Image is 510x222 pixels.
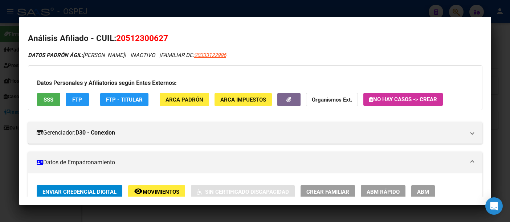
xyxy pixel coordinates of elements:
span: Sin Certificado Discapacidad [205,189,289,195]
div: Open Intercom Messenger [485,197,503,215]
mat-icon: remove_red_eye [134,187,143,196]
button: FTP - Titular [100,93,148,106]
span: 20333122996 [194,52,226,58]
button: Movimientos [128,185,185,198]
h3: Datos Personales y Afiliatorios según Entes Externos: [37,79,473,87]
button: Organismos Ext. [306,93,358,106]
span: SSS [44,96,53,103]
mat-panel-title: Datos de Empadronamiento [37,158,465,167]
mat-expansion-panel-header: Datos de Empadronamiento [28,152,482,173]
span: [PERSON_NAME] [28,52,125,58]
h2: Análisis Afiliado - CUIL: [28,32,482,45]
span: FTP - Titular [106,96,143,103]
strong: D30 - Conexion [76,128,115,137]
mat-panel-title: Gerenciador: [37,128,465,137]
span: Enviar Credencial Digital [42,189,117,195]
button: ARCA Padrón [160,93,209,106]
button: Crear Familiar [301,185,355,198]
mat-expansion-panel-header: Gerenciador:D30 - Conexion [28,122,482,144]
span: Crear Familiar [306,189,349,195]
button: FTP [66,93,89,106]
span: FTP [72,96,82,103]
strong: DATOS PADRÓN ÁGIL: [28,52,83,58]
span: FAMILIAR DE: [161,52,226,58]
span: Movimientos [143,189,179,195]
button: Sin Certificado Discapacidad [191,185,295,198]
button: SSS [37,93,60,106]
span: No hay casos -> Crear [369,96,437,103]
button: No hay casos -> Crear [363,93,443,106]
strong: Organismos Ext. [312,96,352,103]
button: ABM [411,185,435,198]
button: ABM Rápido [361,185,405,198]
i: | INACTIVO | [28,52,226,58]
button: ARCA Impuestos [215,93,272,106]
span: ARCA Padrón [166,96,203,103]
span: ARCA Impuestos [220,96,266,103]
span: 20512300627 [116,33,168,43]
span: ABM [417,189,429,195]
span: ABM Rápido [367,189,400,195]
button: Enviar Credencial Digital [37,185,122,198]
